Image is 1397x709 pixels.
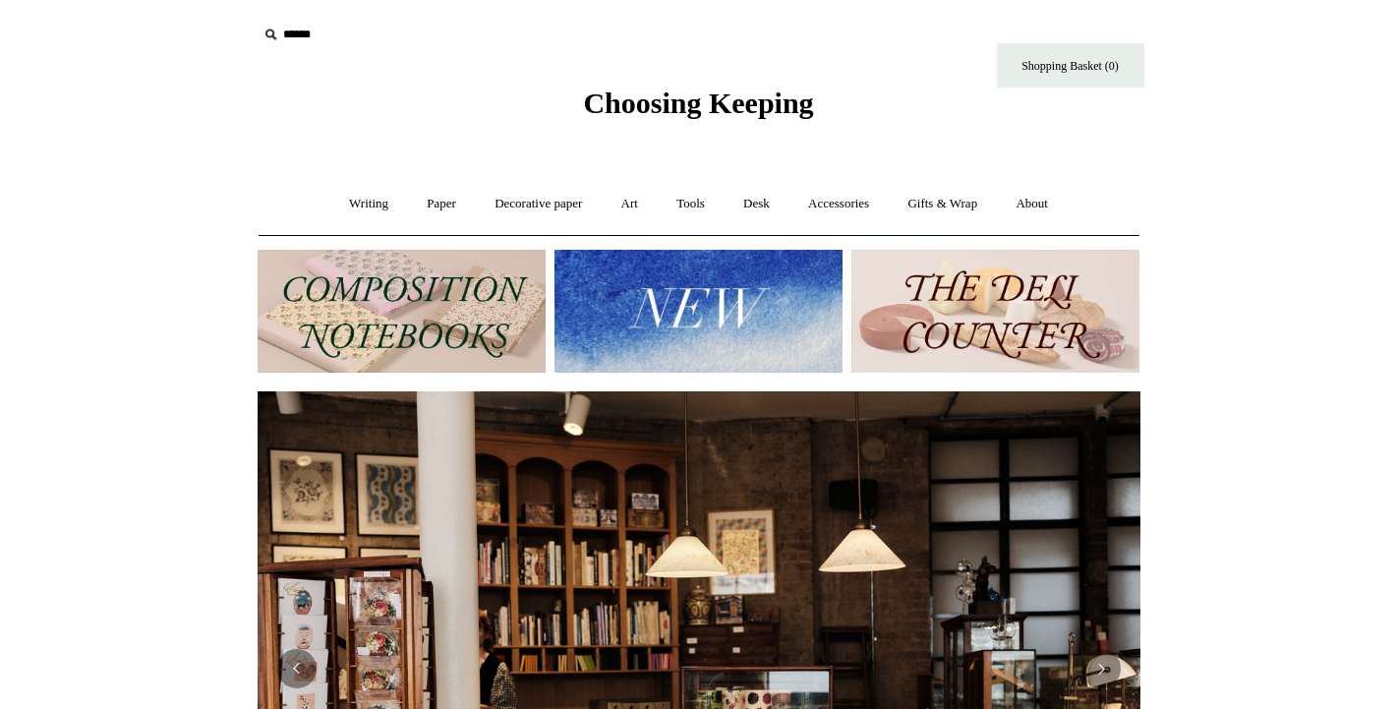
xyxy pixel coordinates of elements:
[604,178,656,230] a: Art
[1081,649,1121,688] button: Next
[583,87,813,119] span: Choosing Keeping
[331,178,406,230] a: Writing
[258,250,546,373] img: 202302 Composition ledgers.jpg__PID:69722ee6-fa44-49dd-a067-31375e5d54ec
[277,649,317,688] button: Previous
[726,178,787,230] a: Desk
[997,43,1144,88] a: Shopping Basket (0)
[851,250,1139,373] img: The Deli Counter
[890,178,995,230] a: Gifts & Wrap
[409,178,474,230] a: Paper
[790,178,887,230] a: Accessories
[659,178,723,230] a: Tools
[998,178,1066,230] a: About
[583,102,813,116] a: Choosing Keeping
[477,178,600,230] a: Decorative paper
[554,250,843,373] img: New.jpg__PID:f73bdf93-380a-4a35-bcfe-7823039498e1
